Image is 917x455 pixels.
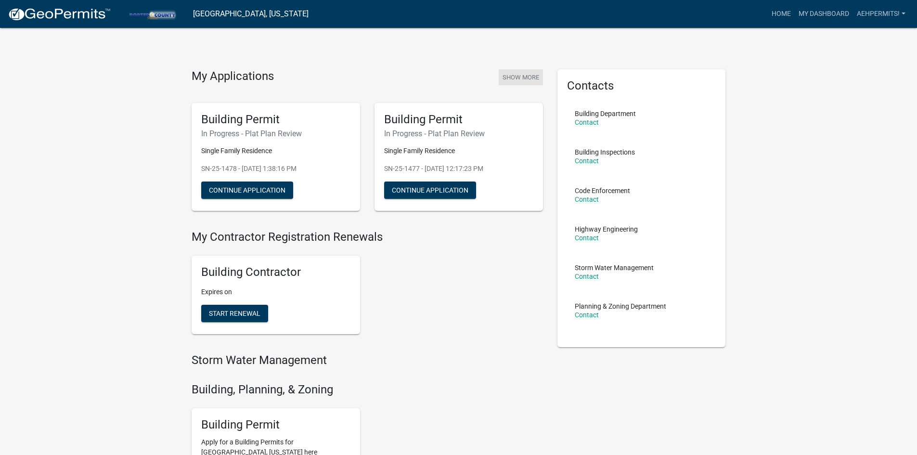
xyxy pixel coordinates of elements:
[201,287,350,297] p: Expires on
[201,182,293,199] button: Continue Application
[499,69,543,85] button: Show More
[575,264,654,271] p: Storm Water Management
[192,353,543,367] h4: Storm Water Management
[795,5,853,23] a: My Dashboard
[575,226,638,233] p: Highway Engineering
[575,195,599,203] a: Contact
[853,5,909,23] a: AEHPERMITS!
[118,7,185,20] img: Porter County, Indiana
[768,5,795,23] a: Home
[201,305,268,322] button: Start Renewal
[575,157,599,165] a: Contact
[567,79,716,93] h5: Contacts
[201,418,350,432] h5: Building Permit
[209,310,260,317] span: Start Renewal
[575,110,636,117] p: Building Department
[575,273,599,280] a: Contact
[192,383,543,397] h4: Building, Planning, & Zoning
[384,164,533,174] p: SN-25-1477 - [DATE] 12:17:23 PM
[201,129,350,138] h6: In Progress - Plat Plan Review
[384,129,533,138] h6: In Progress - Plat Plan Review
[201,164,350,174] p: SN-25-1478 - [DATE] 1:38:16 PM
[384,113,533,127] h5: Building Permit
[192,69,274,84] h4: My Applications
[384,182,476,199] button: Continue Application
[575,187,630,194] p: Code Enforcement
[201,113,350,127] h5: Building Permit
[384,146,533,156] p: Single Family Residence
[192,230,543,342] wm-registration-list-section: My Contractor Registration Renewals
[201,146,350,156] p: Single Family Residence
[193,6,309,22] a: [GEOGRAPHIC_DATA], [US_STATE]
[575,234,599,242] a: Contact
[575,149,635,156] p: Building Inspections
[201,265,350,279] h5: Building Contractor
[575,303,666,310] p: Planning & Zoning Department
[192,230,543,244] h4: My Contractor Registration Renewals
[575,118,599,126] a: Contact
[575,311,599,319] a: Contact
